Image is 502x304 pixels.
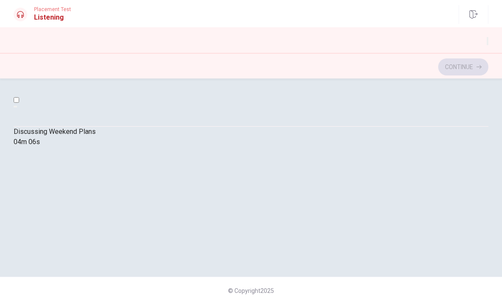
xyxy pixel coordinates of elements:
[34,12,71,23] h1: Listening
[14,106,488,107] div: Choose test type tabs
[228,287,274,294] span: © Copyright 2025
[34,6,71,12] span: Placement Test
[14,138,40,146] span: 04m 06s
[14,127,96,136] span: Discussing Weekend Plans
